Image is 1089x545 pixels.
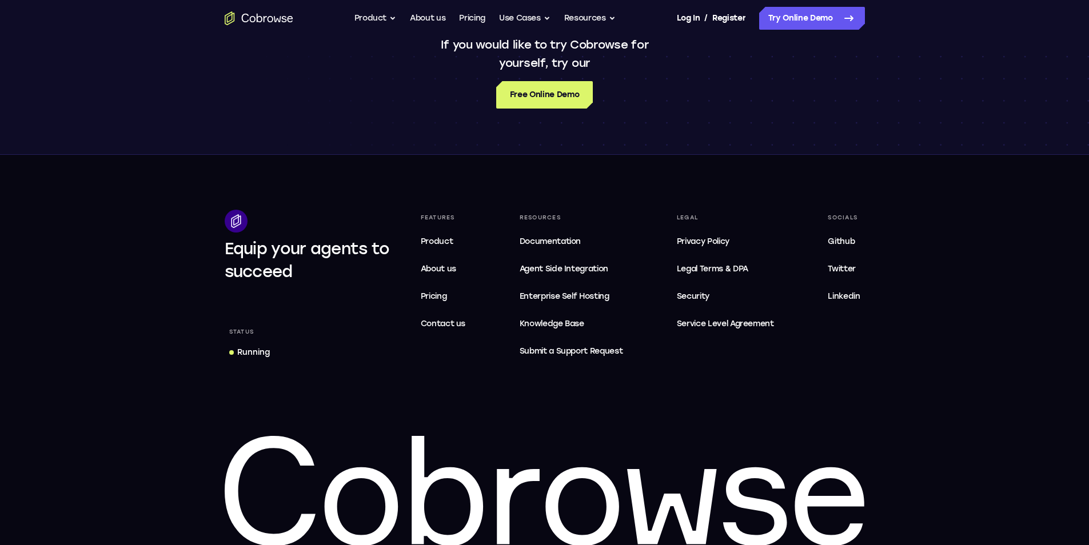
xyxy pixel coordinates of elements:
[225,11,293,25] a: Go to the home page
[515,312,628,335] a: Knowledge Base
[520,290,623,303] span: Enterprise Self Hosting
[672,258,779,280] a: Legal Terms & DPA
[828,237,855,246] span: Github
[759,7,865,30] a: Try Online Demo
[416,285,470,308] a: Pricing
[496,81,593,109] a: Free Online Demo
[823,210,864,226] div: Socials
[672,230,779,253] a: Privacy Policy
[704,11,708,25] span: /
[828,291,860,301] span: Linkedin
[237,347,270,358] div: Running
[421,291,447,301] span: Pricing
[823,285,864,308] a: Linkedin
[515,285,628,308] a: Enterprise Self Hosting
[354,7,397,30] button: Product
[416,210,470,226] div: Features
[520,237,581,246] span: Documentation
[421,237,453,246] span: Product
[410,7,445,30] a: About us
[515,340,628,363] a: Submit a Support Request
[672,210,779,226] div: Legal
[515,258,628,280] a: Agent Side Integration
[823,230,864,253] a: Github
[520,344,623,358] span: Submit a Support Request
[672,285,779,308] a: Security
[828,264,856,274] span: Twitter
[225,324,259,340] div: Status
[520,319,584,328] span: Knowledge Base
[677,291,709,301] span: Security
[677,264,748,274] span: Legal Terms & DPA
[421,319,466,328] span: Contact us
[459,7,485,30] a: Pricing
[712,7,745,30] a: Register
[416,230,470,253] a: Product
[435,35,655,72] p: If you would like to try Cobrowse for yourself, try our
[421,264,456,274] span: About us
[520,262,623,276] span: Agent Side Integration
[499,7,551,30] button: Use Cases
[564,7,616,30] button: Resources
[677,237,729,246] span: Privacy Policy
[515,210,628,226] div: Resources
[672,312,779,335] a: Service Level Agreement
[677,7,700,30] a: Log In
[225,342,274,363] a: Running
[416,258,470,280] a: About us
[515,230,628,253] a: Documentation
[677,317,774,331] span: Service Level Agreement
[225,239,390,281] span: Equip your agents to succeed
[416,312,470,335] a: Contact us
[823,258,864,280] a: Twitter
